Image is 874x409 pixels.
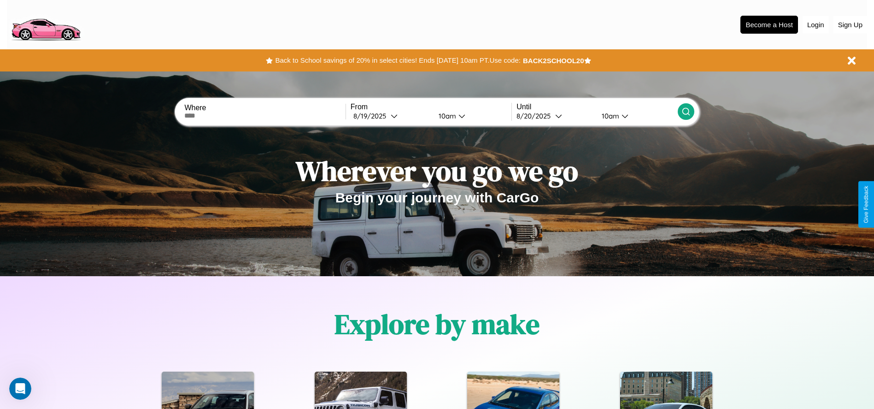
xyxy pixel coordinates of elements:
[353,112,391,120] div: 8 / 19 / 2025
[597,112,622,120] div: 10am
[334,305,540,343] h1: Explore by make
[594,111,678,121] button: 10am
[803,16,829,33] button: Login
[516,103,677,111] label: Until
[351,103,511,111] label: From
[9,378,31,400] iframe: Intercom live chat
[351,111,431,121] button: 8/19/2025
[516,112,555,120] div: 8 / 20 / 2025
[273,54,522,67] button: Back to School savings of 20% in select cities! Ends [DATE] 10am PT.Use code:
[863,186,869,223] div: Give Feedback
[740,16,798,34] button: Become a Host
[431,111,512,121] button: 10am
[184,104,345,112] label: Where
[434,112,458,120] div: 10am
[523,57,584,65] b: BACK2SCHOOL20
[833,16,867,33] button: Sign Up
[7,5,84,43] img: logo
